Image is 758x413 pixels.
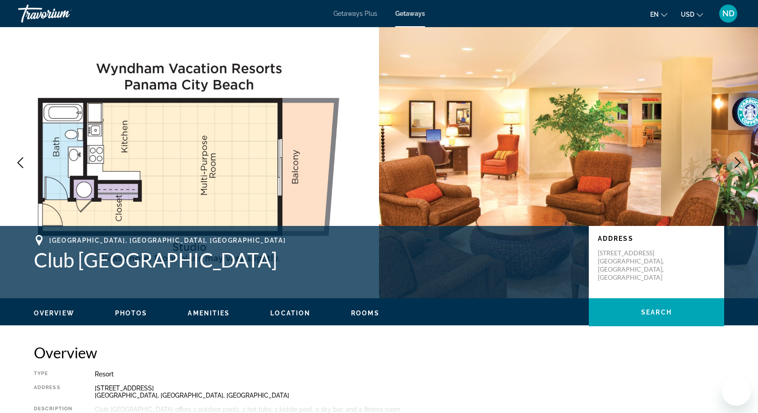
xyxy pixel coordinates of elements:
[115,310,148,317] span: Photos
[34,385,72,399] div: Address
[9,151,32,174] button: Previous image
[34,371,72,378] div: Type
[726,151,749,174] button: Next image
[650,8,667,21] button: Change language
[589,298,724,326] button: Search
[722,377,751,406] iframe: Button to launch messaging window
[34,406,72,413] div: Description
[681,11,694,18] span: USD
[34,310,74,317] span: Overview
[598,249,670,282] p: [STREET_ADDRESS] [GEOGRAPHIC_DATA], [GEOGRAPHIC_DATA], [GEOGRAPHIC_DATA]
[641,309,672,316] span: Search
[598,235,715,242] p: Address
[188,309,230,317] button: Amenities
[270,309,310,317] button: Location
[395,10,425,17] a: Getaways
[34,248,580,272] h1: Club [GEOGRAPHIC_DATA]
[34,343,724,361] h2: Overview
[716,4,740,23] button: User Menu
[351,310,379,317] span: Rooms
[722,9,735,18] span: ND
[95,371,724,378] div: Resort
[49,237,286,244] span: [GEOGRAPHIC_DATA], [GEOGRAPHIC_DATA], [GEOGRAPHIC_DATA]
[650,11,659,18] span: en
[188,310,230,317] span: Amenities
[351,309,379,317] button: Rooms
[18,2,108,25] a: Travorium
[115,309,148,317] button: Photos
[333,10,377,17] a: Getaways Plus
[270,310,310,317] span: Location
[681,8,703,21] button: Change currency
[95,385,724,399] div: [STREET_ADDRESS] [GEOGRAPHIC_DATA], [GEOGRAPHIC_DATA], [GEOGRAPHIC_DATA]
[34,309,74,317] button: Overview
